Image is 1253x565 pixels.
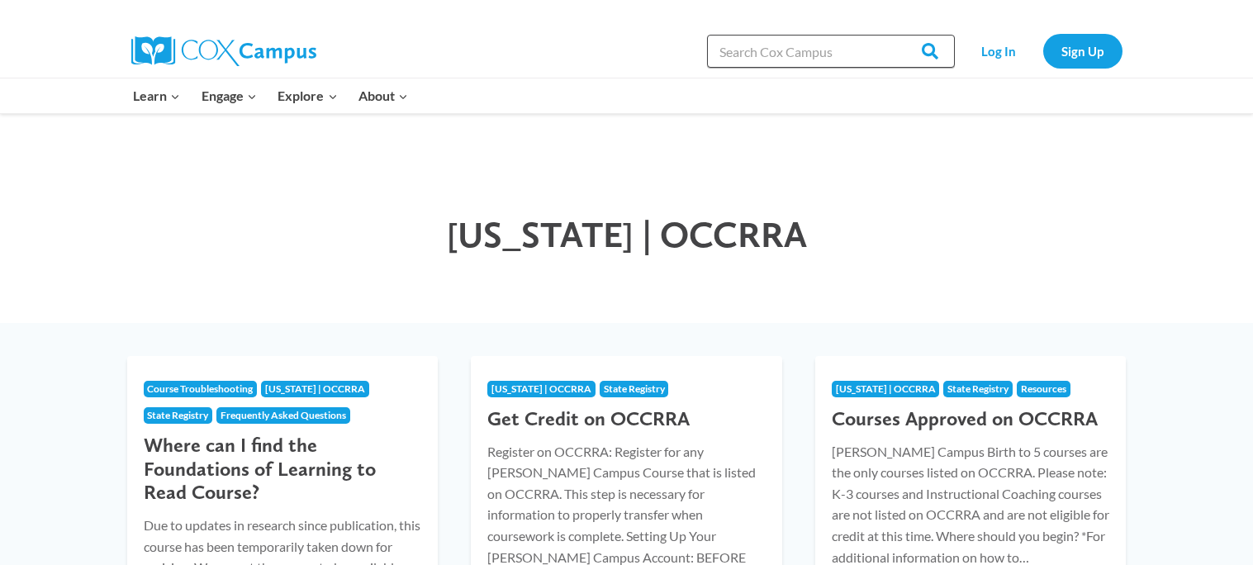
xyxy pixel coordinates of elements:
img: Cox Campus [131,36,316,66]
span: State Registry [604,382,665,395]
span: [US_STATE] | OCCRRA [265,382,365,395]
span: Resources [1021,382,1066,395]
button: Child menu of Engage [191,78,268,113]
input: Search Cox Campus [707,35,955,68]
button: Child menu of Learn [123,78,192,113]
a: Sign Up [1043,34,1122,68]
span: Frequently Asked Questions [221,409,346,421]
span: State Registry [147,409,208,421]
a: Log In [963,34,1035,68]
button: Child menu of Explore [268,78,349,113]
nav: Primary Navigation [123,78,419,113]
span: Course Troubleshooting [147,382,253,395]
span: State Registry [947,382,1009,395]
h3: Get Credit on OCCRRA [487,407,766,431]
span: [US_STATE] | OCCRRA [836,382,936,395]
h3: Courses Approved on OCCRRA [832,407,1110,431]
nav: Secondary Navigation [963,34,1122,68]
span: [US_STATE] | OCCRRA [491,382,591,395]
h3: Where can I find the Foundations of Learning to Read Course? [144,434,422,505]
button: Child menu of About [348,78,419,113]
span: [US_STATE] | OCCRRA [447,212,807,256]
